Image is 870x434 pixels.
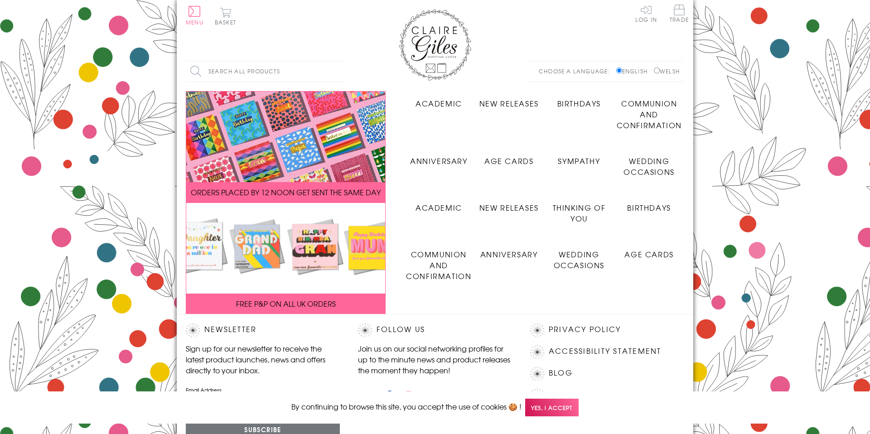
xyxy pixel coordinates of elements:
img: Claire Giles Greetings Cards [399,9,471,81]
a: New Releases [474,91,544,109]
span: Academic [416,202,462,213]
span: New Releases [479,202,539,213]
span: Birthdays [627,202,671,213]
span: New Releases [479,98,539,109]
span: Wedding Occasions [623,155,674,177]
span: Academic [416,98,462,109]
a: Thinking of You [544,195,614,224]
span: FREE P&P ON ALL UK ORDERS [236,298,336,309]
span: Wedding Occasions [554,249,604,270]
input: Search all products [186,61,344,82]
input: English [616,68,622,73]
a: Trade [670,5,689,24]
button: Menu [186,6,203,25]
span: Communion and Confirmation [617,98,682,130]
p: Sign up for our newsletter to receive the latest product launches, news and offers directly to yo... [186,343,340,376]
span: Yes, I accept [525,399,579,416]
p: Choose a language: [539,67,614,75]
a: Age Cards [474,149,544,166]
a: Anniversary [404,149,474,166]
span: Thinking of You [553,202,606,224]
input: Search [335,61,344,82]
span: Age Cards [624,249,673,260]
span: Menu [186,18,203,26]
span: Birthdays [557,98,601,109]
span: Anniversary [410,155,468,166]
span: Trade [670,5,689,22]
h2: Newsletter [186,323,340,337]
a: New Releases [474,195,544,213]
span: Anniversary [480,249,538,260]
a: Wedding Occasions [614,149,684,177]
a: Age Cards [614,242,684,260]
button: Basket [213,7,238,25]
a: Academic [404,91,474,109]
span: Communion and Confirmation [406,249,471,281]
a: Sympathy [544,149,614,166]
span: Age Cards [484,155,533,166]
a: Blog [549,367,573,379]
p: Join us on our social networking profiles for up to the minute news and product releases the mome... [358,343,512,376]
a: Wedding Occasions [544,242,614,270]
span: Sympathy [558,155,600,166]
a: Accessibility Statement [549,345,662,357]
a: Communion and Confirmation [614,91,684,130]
a: Communion and Confirmation [404,242,474,281]
label: Email Address [186,386,340,394]
label: English [616,67,652,75]
a: Anniversary [474,242,544,260]
h2: Follow Us [358,323,512,337]
label: Welsh [654,67,680,75]
a: Birthdays [544,91,614,109]
a: Contact Us [549,389,604,401]
a: Privacy Policy [549,323,621,336]
a: Log In [635,5,657,22]
input: Welsh [654,68,660,73]
a: Academic [404,195,474,213]
a: Birthdays [614,195,684,213]
span: ORDERS PLACED BY 12 NOON GET SENT THE SAME DAY [191,187,381,198]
